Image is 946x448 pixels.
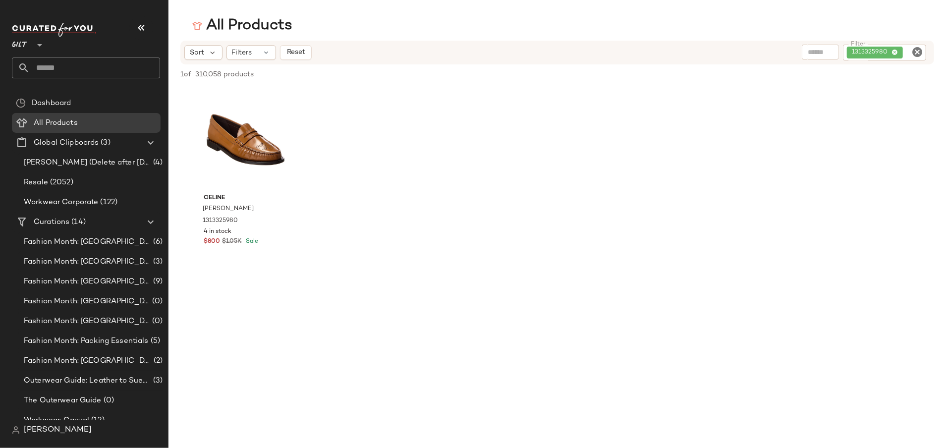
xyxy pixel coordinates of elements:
[852,48,891,57] span: 1313325980
[16,98,26,108] img: svg%3e
[12,426,20,434] img: svg%3e
[24,276,151,287] span: Fashion Month: [GEOGRAPHIC_DATA]
[203,217,238,225] span: 1313325980
[150,316,163,327] span: (0)
[190,48,204,58] span: Sort
[286,49,305,56] span: Reset
[102,395,114,406] span: (0)
[24,296,150,307] span: Fashion Month: [GEOGRAPHIC_DATA]. [GEOGRAPHIC_DATA]. [GEOGRAPHIC_DATA]. [GEOGRAPHIC_DATA]
[149,336,160,347] span: (5)
[99,137,110,149] span: (3)
[151,276,163,287] span: (9)
[99,197,118,208] span: (122)
[204,194,287,203] span: CELINE
[203,205,254,214] span: [PERSON_NAME]
[911,46,923,58] i: Clear Filter
[151,375,163,387] span: (3)
[192,16,292,36] div: All Products
[24,424,92,436] span: [PERSON_NAME]
[12,23,96,37] img: cfy_white_logo.C9jOOHJF.svg
[152,355,163,367] span: (2)
[24,236,151,248] span: Fashion Month: [GEOGRAPHIC_DATA]
[24,355,152,367] span: Fashion Month: [GEOGRAPHIC_DATA]
[24,197,99,208] span: Workwear Corporate
[89,415,105,426] span: (12)
[24,415,89,426] span: Workwear: Casual
[24,375,151,387] span: Outerwear Guide: Leather to Suede Edge
[204,227,231,236] span: 4 in stock
[32,98,71,109] span: Dashboard
[24,336,149,347] span: Fashion Month: Packing Essentials
[12,34,28,52] span: Gilt
[24,316,150,327] span: Fashion Month: [GEOGRAPHIC_DATA]. [GEOGRAPHIC_DATA]. [GEOGRAPHIC_DATA]. Paris Men's
[151,256,163,268] span: (3)
[24,177,48,188] span: Resale
[34,137,99,149] span: Global Clipboards
[48,177,73,188] span: (2052)
[244,238,258,245] span: Sale
[34,217,69,228] span: Curations
[280,45,312,60] button: Reset
[192,21,202,31] img: svg%3e
[24,395,102,406] span: The Outerwear Guide
[151,236,163,248] span: (6)
[151,157,163,168] span: (4)
[24,256,151,268] span: Fashion Month: [GEOGRAPHIC_DATA]
[34,117,78,129] span: All Products
[204,237,220,246] span: $800
[24,157,151,168] span: [PERSON_NAME] (Delete after [DATE])
[195,69,254,80] span: 310,058 products
[232,48,252,58] span: Filters
[180,69,191,80] span: 1 of
[196,90,295,190] img: 1313325980_RLLDTH.jpg
[69,217,86,228] span: (14)
[150,296,163,307] span: (0)
[222,237,242,246] span: $1.05K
